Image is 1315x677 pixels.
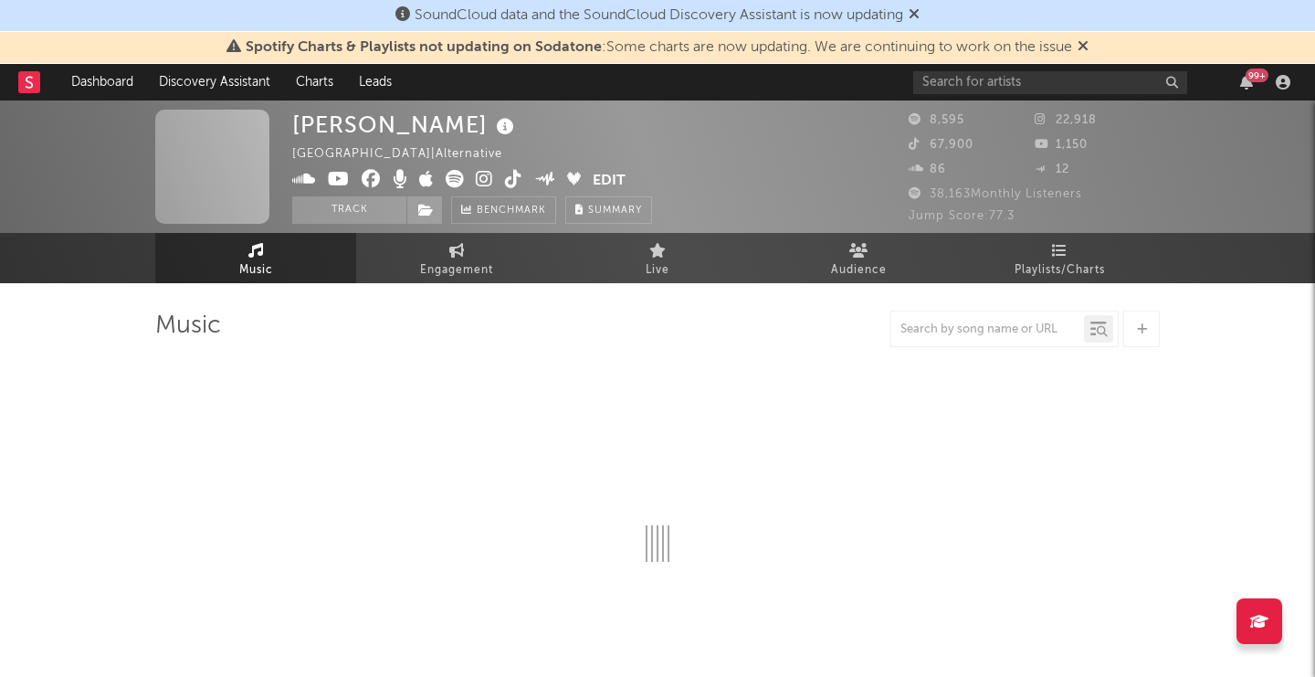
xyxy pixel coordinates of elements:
div: 99 + [1246,69,1268,82]
span: 22,918 [1035,114,1097,126]
span: 8,595 [909,114,964,126]
span: Jump Score: 77.3 [909,210,1015,222]
a: Dashboard [58,64,146,100]
a: Benchmark [451,196,556,224]
button: Edit [593,170,626,193]
button: 99+ [1240,75,1253,90]
a: Playlists/Charts [959,233,1160,283]
span: Engagement [420,259,493,281]
a: Charts [283,64,346,100]
span: 1,150 [1035,139,1088,151]
span: 12 [1035,164,1069,175]
span: SoundCloud data and the SoundCloud Discovery Assistant is now updating [415,8,903,23]
button: Summary [565,196,652,224]
span: Audience [831,259,887,281]
a: Discovery Assistant [146,64,283,100]
span: Dismiss [909,8,920,23]
span: 86 [909,164,946,175]
div: [GEOGRAPHIC_DATA] | Alternative [292,143,523,165]
span: Live [646,259,669,281]
span: Summary [588,206,642,216]
span: Benchmark [477,200,546,222]
button: Track [292,196,406,224]
span: Music [239,259,273,281]
a: Engagement [356,233,557,283]
a: Leads [346,64,405,100]
span: : Some charts are now updating. We are continuing to work on the issue [246,40,1072,55]
span: Playlists/Charts [1015,259,1105,281]
div: [PERSON_NAME] [292,110,519,140]
a: Audience [758,233,959,283]
input: Search for artists [913,71,1187,94]
span: Dismiss [1078,40,1089,55]
span: 67,900 [909,139,973,151]
a: Live [557,233,758,283]
span: 38,163 Monthly Listeners [909,188,1082,200]
span: Spotify Charts & Playlists not updating on Sodatone [246,40,602,55]
input: Search by song name or URL [891,323,1084,337]
a: Music [155,233,356,283]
